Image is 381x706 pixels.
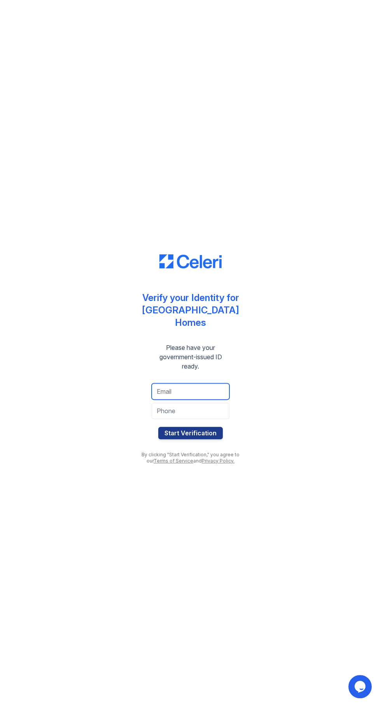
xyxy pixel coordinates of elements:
[152,383,229,400] input: Email
[136,452,245,464] div: By clicking "Start Verification," you agree to our and
[136,292,245,329] div: Verify your Identity for [GEOGRAPHIC_DATA] Homes
[159,254,222,268] img: CE_Logo_Blue-a8612792a0a2168367f1c8372b55b34899dd931a85d93a1a3d3e32e68fde9ad4.png
[348,675,373,698] iframe: chat widget
[202,458,234,464] a: Privacy Policy.
[136,343,245,371] div: Please have your government-issued ID ready.
[158,427,223,439] button: Start Verification
[154,458,193,464] a: Terms of Service
[152,403,229,419] input: Phone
